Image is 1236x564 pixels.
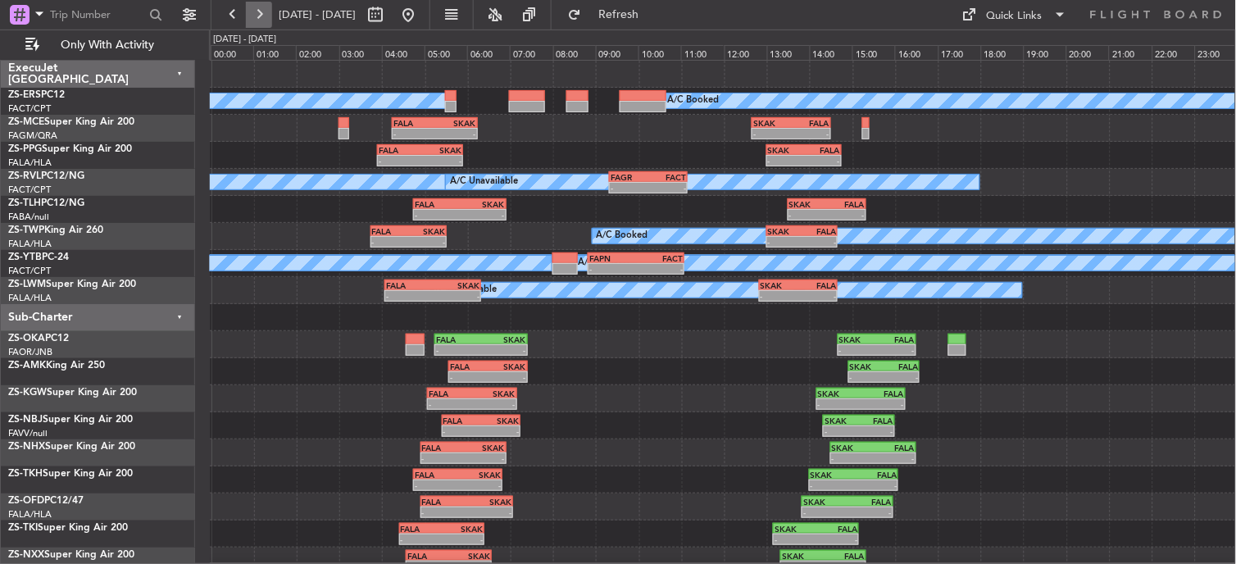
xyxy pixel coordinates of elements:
[8,157,52,169] a: FALA/HLA
[8,280,136,289] a: ZS-LWMSuper King Air 200
[8,198,84,208] a: ZS-TLHPC12/NG
[8,469,133,479] a: ZS-TKHSuper King Air 200
[802,237,836,247] div: -
[852,45,895,60] div: 15:00
[859,416,893,425] div: FALA
[442,524,483,534] div: SKAK
[789,210,827,220] div: -
[422,443,463,453] div: FALA
[827,210,865,220] div: -
[938,45,981,60] div: 17:00
[648,172,686,182] div: FACT
[429,389,472,398] div: FALA
[668,89,720,113] div: A/C Booked
[8,90,41,100] span: ZS-ERS
[8,550,134,560] a: ZS-NXXSuper King Air 200
[1152,45,1195,60] div: 22:00
[854,470,897,480] div: FALA
[463,443,504,453] div: SKAK
[415,470,458,480] div: FALA
[481,345,526,355] div: -
[611,183,648,193] div: -
[433,291,479,301] div: -
[8,550,44,560] span: ZS-NXX
[8,496,44,506] span: ZS-OFD
[510,45,552,60] div: 07:00
[8,211,49,223] a: FABA/null
[761,280,798,290] div: SKAK
[761,291,798,301] div: -
[850,372,884,382] div: -
[443,416,481,425] div: FALA
[873,453,914,463] div: -
[386,291,433,301] div: -
[873,443,914,453] div: FALA
[636,264,683,274] div: -
[372,226,409,236] div: FALA
[859,426,893,436] div: -
[407,551,448,561] div: FALA
[775,534,816,544] div: -
[638,45,681,60] div: 10:00
[211,45,253,60] div: 00:00
[420,156,461,166] div: -
[753,129,791,139] div: -
[379,156,420,166] div: -
[8,388,47,398] span: ZS-KGW
[253,45,296,60] div: 01:00
[884,372,919,382] div: -
[596,45,638,60] div: 09:00
[450,362,488,371] div: FALA
[811,470,854,480] div: SKAK
[839,334,877,344] div: SKAK
[611,172,648,182] div: FAGR
[8,225,44,235] span: ZS-TWP
[803,507,847,517] div: -
[488,372,526,382] div: -
[213,33,276,47] div: [DATE] - [DATE]
[436,345,481,355] div: -
[861,389,904,398] div: FALA
[450,170,518,194] div: A/C Unavailable
[50,2,144,27] input: Trip Number
[810,45,852,60] div: 14:00
[768,226,802,236] div: SKAK
[8,225,103,235] a: ZS-TWPKing Air 260
[8,334,45,343] span: ZS-OKA
[827,199,865,209] div: FALA
[1109,45,1152,60] div: 21:00
[832,443,873,453] div: SKAK
[884,362,919,371] div: FALA
[8,102,51,115] a: FACT/CPT
[442,534,483,544] div: -
[824,551,865,561] div: FALA
[8,469,43,479] span: ZS-TKH
[8,523,128,533] a: ZS-TKISuper King Air 200
[472,389,516,398] div: SKAK
[8,252,69,262] a: ZS-YTBPC-24
[393,129,434,139] div: -
[466,507,511,517] div: -
[8,117,134,127] a: ZS-MCESuper King Air 200
[8,388,137,398] a: ZS-KGWSuper King Air 200
[861,399,904,409] div: -
[420,145,461,155] div: SKAK
[589,253,636,263] div: FAPN
[8,334,69,343] a: ZS-OKAPC12
[825,426,859,436] div: -
[8,496,84,506] a: ZS-OFDPC12/47
[415,210,460,220] div: -
[481,426,519,436] div: -
[8,292,52,304] a: FALA/HLA
[816,534,857,544] div: -
[811,480,854,490] div: -
[449,551,490,561] div: SKAK
[8,184,51,196] a: FACT/CPT
[8,130,57,142] a: FAGM/QRA
[8,144,132,154] a: ZS-PPGSuper King Air 200
[850,362,884,371] div: SKAK
[460,210,505,220] div: -
[481,416,519,425] div: SKAK
[433,280,479,290] div: SKAK
[791,118,829,128] div: FALA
